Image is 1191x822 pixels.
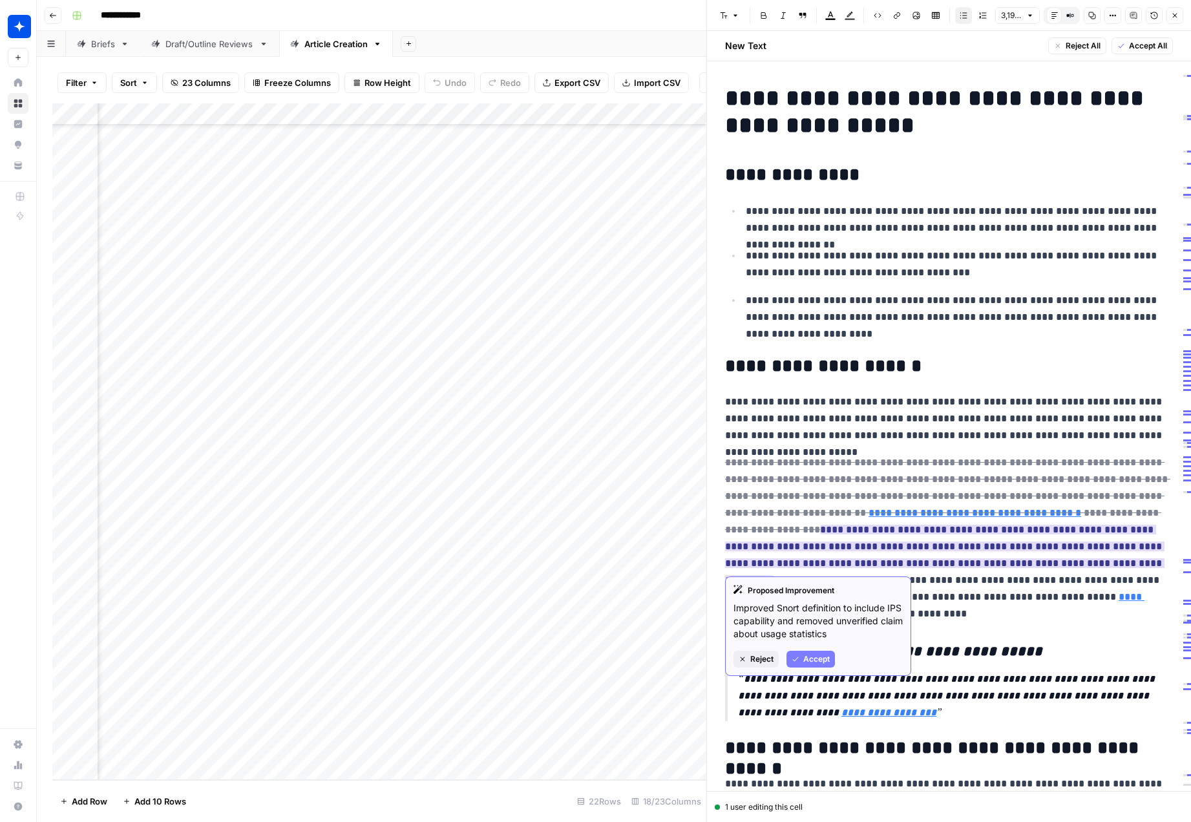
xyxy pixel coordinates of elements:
[66,76,87,89] span: Filter
[750,653,774,665] span: Reject
[66,31,140,57] a: Briefs
[554,76,600,89] span: Export CSV
[8,15,31,38] img: Wiz Logo
[120,76,137,89] span: Sort
[1112,37,1173,54] button: Accept All
[8,10,28,43] button: Workspace: Wiz
[626,791,706,812] div: 18/23 Columns
[1001,10,1022,21] span: 3,196 words
[279,31,393,57] a: Article Creation
[304,37,368,50] div: Article Creation
[500,76,521,89] span: Redo
[715,801,1183,813] div: 1 user editing this cell
[8,755,28,775] a: Usage
[112,72,157,93] button: Sort
[58,72,107,93] button: Filter
[264,76,331,89] span: Freeze Columns
[8,72,28,93] a: Home
[733,585,903,596] div: Proposed Improvement
[1066,40,1101,52] span: Reject All
[8,134,28,155] a: Opportunities
[8,775,28,796] a: Learning Hub
[445,76,467,89] span: Undo
[115,791,194,812] button: Add 10 Rows
[733,651,779,668] button: Reject
[364,76,411,89] span: Row Height
[162,72,239,93] button: 23 Columns
[8,155,28,176] a: Your Data
[52,791,115,812] button: Add Row
[8,114,28,134] a: Insights
[244,72,339,93] button: Freeze Columns
[8,734,28,755] a: Settings
[786,651,835,668] button: Accept
[480,72,529,93] button: Redo
[91,37,115,50] div: Briefs
[182,76,231,89] span: 23 Columns
[72,795,107,808] span: Add Row
[634,76,680,89] span: Import CSV
[534,72,609,93] button: Export CSV
[1129,40,1167,52] span: Accept All
[8,796,28,817] button: Help + Support
[134,795,186,808] span: Add 10 Rows
[425,72,475,93] button: Undo
[8,93,28,114] a: Browse
[165,37,254,50] div: Draft/Outline Reviews
[140,31,279,57] a: Draft/Outline Reviews
[1048,37,1106,54] button: Reject All
[344,72,419,93] button: Row Height
[572,791,626,812] div: 22 Rows
[803,653,830,665] span: Accept
[733,602,903,640] p: Improved Snort definition to include IPS capability and removed unverified claim about usage stat...
[614,72,689,93] button: Import CSV
[725,39,766,52] h2: New Text
[995,7,1040,24] button: 3,196 words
